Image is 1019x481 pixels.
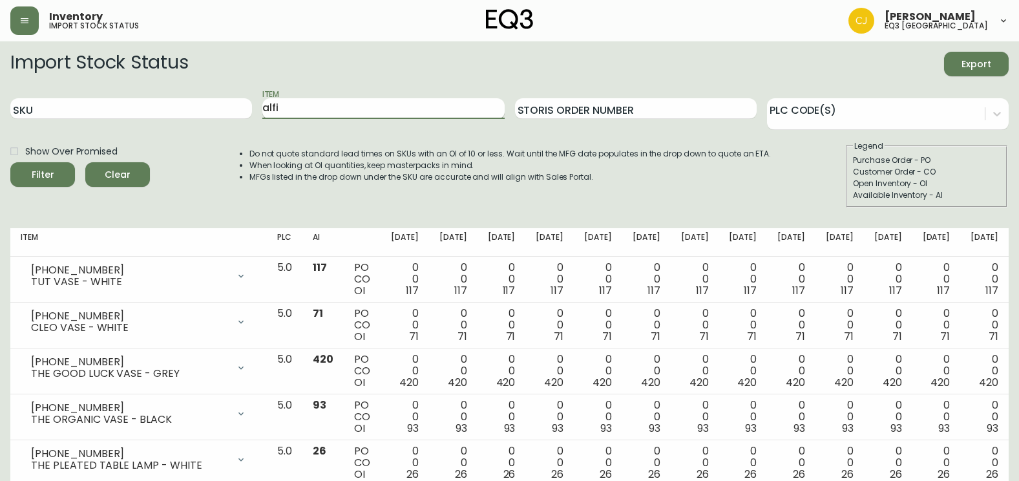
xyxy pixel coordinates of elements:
[681,308,709,343] div: 0 0
[381,228,429,257] th: [DATE]
[874,262,902,297] div: 0 0
[841,283,854,298] span: 117
[647,283,660,298] span: 117
[267,228,302,257] th: PLC
[853,155,1000,166] div: Purchase Order - PO
[853,140,885,152] legend: Legend
[409,329,419,344] span: 71
[737,375,757,390] span: 420
[267,303,302,348] td: 5.0
[671,228,719,257] th: [DATE]
[10,52,188,76] h2: Import Stock Status
[354,262,370,297] div: PO CO
[729,445,757,480] div: 0 0
[21,262,257,290] div: [PHONE_NUMBER]TUT VASE - WHITE
[826,308,854,343] div: 0 0
[892,329,902,344] span: 71
[391,308,419,343] div: 0 0
[391,400,419,434] div: 0 0
[874,445,902,480] div: 0 0
[354,421,365,436] span: OI
[488,308,516,343] div: 0 0
[864,228,912,257] th: [DATE]
[31,322,228,334] div: CLEO VASE - WHITE
[504,421,516,436] span: 93
[31,310,228,322] div: [PHONE_NUMBER]
[602,329,612,344] span: 71
[478,228,526,257] th: [DATE]
[313,260,327,275] span: 117
[777,262,805,297] div: 0 0
[815,228,864,257] th: [DATE]
[10,162,75,187] button: Filter
[21,445,257,474] div: [PHONE_NUMBER]THE PLEATED TABLE LAMP - WHITE
[31,414,228,425] div: THE ORGANIC VASE - BLACK
[439,445,467,480] div: 0 0
[912,228,961,257] th: [DATE]
[536,262,563,297] div: 0 0
[488,354,516,389] div: 0 0
[885,12,976,22] span: [PERSON_NAME]
[313,444,326,458] span: 26
[21,354,257,382] div: [PHONE_NUMBER]THE GOOD LUCK VASE - GREY
[249,171,772,183] li: MFGs listed in the drop down under the SKU are accurate and will align with Sales Portal.
[31,402,228,414] div: [PHONE_NUMBER]
[633,400,660,434] div: 0 0
[944,52,1009,76] button: Export
[31,276,228,288] div: TUT VASE - WHITE
[21,400,257,428] div: [PHONE_NUMBER]THE ORGANIC VASE - BLACK
[826,400,854,434] div: 0 0
[407,421,419,436] span: 93
[826,262,854,297] div: 0 0
[600,421,612,436] span: 93
[313,306,323,321] span: 71
[681,262,709,297] div: 0 0
[536,354,563,389] div: 0 0
[689,375,709,390] span: 420
[853,189,1000,201] div: Available Inventory - AI
[85,162,150,187] button: Clear
[574,228,622,257] th: [DATE]
[354,283,365,298] span: OI
[681,400,709,434] div: 0 0
[681,354,709,389] div: 0 0
[767,228,815,257] th: [DATE]
[777,354,805,389] div: 0 0
[96,167,140,183] span: Clear
[486,9,534,30] img: logo
[32,167,54,183] div: Filter
[633,308,660,343] div: 0 0
[795,329,805,344] span: 71
[777,400,805,434] div: 0 0
[584,445,612,480] div: 0 0
[496,375,516,390] span: 420
[633,445,660,480] div: 0 0
[960,228,1009,257] th: [DATE]
[883,375,902,390] span: 420
[31,356,228,368] div: [PHONE_NUMBER]
[834,375,854,390] span: 420
[456,421,467,436] span: 93
[844,329,854,344] span: 71
[488,400,516,434] div: 0 0
[987,421,998,436] span: 93
[747,329,757,344] span: 71
[584,262,612,297] div: 0 0
[31,448,228,460] div: [PHONE_NUMBER]
[544,375,563,390] span: 420
[429,228,478,257] th: [DATE]
[792,283,805,298] span: 117
[923,400,951,434] div: 0 0
[786,375,805,390] span: 420
[354,329,365,344] span: OI
[354,354,370,389] div: PO CO
[21,308,257,336] div: [PHONE_NUMBER]CLEO VASE - WHITE
[938,421,950,436] span: 93
[391,262,419,297] div: 0 0
[554,329,563,344] span: 71
[793,421,805,436] span: 93
[454,283,467,298] span: 117
[354,375,365,390] span: OI
[551,283,563,298] span: 117
[874,308,902,343] div: 0 0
